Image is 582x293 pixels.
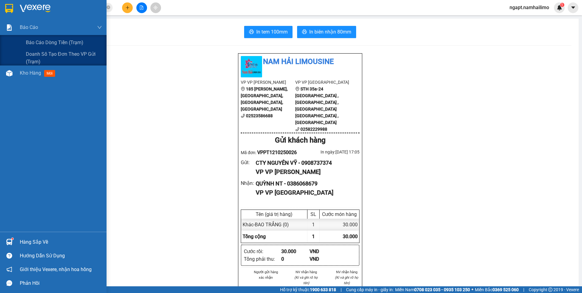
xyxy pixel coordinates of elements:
div: SL [309,211,318,217]
div: Gửi khách hàng [241,135,359,146]
div: In ngày: [DATE] 17:05 [300,149,359,155]
b: 02582229988 [300,127,327,132]
div: Hướng dẫn sử dụng [20,251,102,260]
span: aim [153,5,158,10]
img: warehouse-icon [6,239,12,245]
div: Nhận : [241,179,256,187]
div: Cước món hàng [321,211,358,217]
span: Kho hàng [20,70,41,76]
sup: 1 [12,238,13,240]
img: icon-new-feature [557,5,562,10]
span: Báo cáo [20,23,38,31]
div: 30.000 [320,219,359,231]
div: Cước rồi : [244,248,281,255]
span: Tổng cộng [243,234,266,239]
span: close-circle [107,5,110,9]
div: Hàng sắp về [20,238,102,247]
span: down [97,25,102,30]
button: aim [150,2,161,13]
div: VND [310,248,338,255]
span: Miền Nam [395,286,470,293]
span: notification [6,267,12,272]
div: QUỲNH NT - 0386068679 [256,179,355,188]
div: Mã đơn: [241,149,300,156]
div: 30.000 [281,248,310,255]
div: VP VP [PERSON_NAME] [256,167,355,177]
div: Phản hồi [20,279,102,288]
span: Giới thiệu Vexere, nhận hoa hồng [20,266,92,273]
span: message [6,280,12,286]
strong: 0369 525 060 [493,287,519,292]
div: Tổng phải thu : [244,255,281,263]
span: In tem 100mm [256,28,288,36]
li: Người gửi hàng xác nhận [253,269,279,280]
span: | [523,286,524,293]
li: Nam Hải Limousine [241,56,359,68]
span: environment [295,87,300,91]
span: 1 [561,3,563,7]
span: VPPT1210250026 [257,150,297,155]
img: logo.jpg [241,56,262,77]
img: solution-icon [6,24,12,31]
div: Gửi : [241,159,256,166]
span: mới [44,70,55,77]
sup: 1 [560,3,564,7]
span: printer [249,29,254,35]
span: Khác - BAO TRẮNG (0) [243,222,289,228]
span: | [341,286,342,293]
span: plus [125,5,130,10]
li: NV nhận hàng [293,269,319,275]
span: close-circle [107,5,110,11]
span: file-add [139,5,144,10]
strong: 1900 633 818 [310,287,336,292]
span: Miền Bắc [475,286,519,293]
button: caret-down [568,2,578,13]
button: printerIn tem 100mm [244,26,293,38]
span: ⚪️ [472,288,473,291]
span: In biên nhận 80mm [309,28,351,36]
i: (Kí và ghi rõ họ tên) [335,275,358,285]
span: Báo cáo dòng tiền (trạm) [26,39,83,46]
div: CTY NGUYÊN VỸ - 0908737374 [256,159,355,167]
span: ngapt.namhailimo [505,4,554,11]
span: printer [302,29,307,35]
div: VND [310,255,338,263]
img: logo-vxr [5,4,13,13]
span: caret-down [570,5,576,10]
b: 02523586688 [246,113,273,118]
span: question-circle [6,253,12,259]
span: phone [241,114,245,118]
span: 30.000 [343,234,358,239]
img: warehouse-icon [6,70,12,76]
li: VP VP [PERSON_NAME] [241,79,295,86]
span: copyright [548,288,552,292]
i: (Kí và ghi rõ họ tên) [294,275,318,285]
span: Hỗ trợ kỹ thuật: [280,286,336,293]
span: environment [241,87,245,91]
div: 1 [307,219,320,231]
b: STH 35a-24 [GEOGRAPHIC_DATA] , [GEOGRAPHIC_DATA] , [GEOGRAPHIC_DATA] [GEOGRAPHIC_DATA] , [GEOGRAP... [295,86,338,125]
li: VP VP [GEOGRAPHIC_DATA] [295,79,350,86]
div: 0 [281,255,310,263]
button: file-add [136,2,147,13]
span: 1 [312,234,315,239]
li: NV nhận hàng [334,269,359,275]
button: printerIn biên nhận 80mm [297,26,356,38]
span: Doanh số tạo đơn theo VP gửi (trạm) [26,50,102,65]
b: 185 [PERSON_NAME], [GEOGRAPHIC_DATA], [GEOGRAPHIC_DATA], [GEOGRAPHIC_DATA] [241,86,288,111]
button: plus [122,2,133,13]
div: Tên (giá trị hàng) [243,211,306,217]
div: VP VP [GEOGRAPHIC_DATA] [256,188,355,197]
strong: 0708 023 035 - 0935 103 250 [414,287,470,292]
span: Cung cấp máy in - giấy in: [346,286,394,293]
span: phone [295,127,300,131]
